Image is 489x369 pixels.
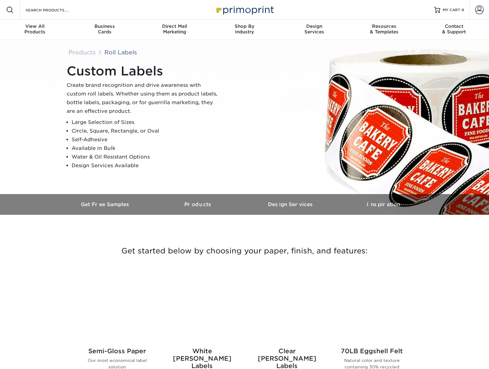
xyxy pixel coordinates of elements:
span: MY CART [443,7,460,13]
h3: Products [152,201,244,207]
span: Direct Mail [140,23,210,29]
img: Clear BOPP Labels Roll Labels [252,272,322,342]
span: Resources [349,23,419,29]
span: 0 [462,8,464,12]
a: Resources& Templates [349,20,419,40]
li: Circle, Square, Rectangle, or Oval [72,127,221,135]
div: & Support [419,23,489,35]
img: White BOPP Labels Roll Labels [167,272,237,342]
a: Roll Labels [104,49,137,56]
div: & Templates [349,23,419,35]
div: Marketing [140,23,210,35]
input: SEARCH PRODUCTS..... [25,6,85,14]
h3: Get started below by choosing your paper, finish, and features: [64,237,425,265]
li: Available in Bulk [72,144,221,153]
span: Shop By [210,23,279,29]
h2: 70LB Eggshell Felt [337,347,407,355]
li: Large Selection of Sizes [72,118,221,127]
a: Direct MailMarketing [140,20,210,40]
h1: Custom Labels [67,64,221,78]
div: Services [279,23,349,35]
a: Get Free Samples [59,194,152,215]
div: Industry [210,23,279,35]
span: Contact [419,23,489,29]
a: Shop ByIndustry [210,20,279,40]
a: Contact& Support [419,20,489,40]
a: Products [69,49,96,56]
p: Create brand recognition and drive awareness with custom roll labels. Whether using them as produ... [67,81,221,116]
h3: Inspiration [337,201,430,207]
a: Products [152,194,244,215]
a: DesignServices [279,20,349,40]
img: Semi-Gloss Paper Roll Labels [82,272,152,342]
h3: Design Services [244,201,337,207]
li: Design Services Available [72,161,221,170]
a: Design Services [244,194,337,215]
img: 70LB Eggshell Felt Roll Labels [337,272,407,342]
a: BusinessCards [70,20,140,40]
li: Water & Oil Resistant Options [72,153,221,161]
div: Cards [70,23,140,35]
img: Primoprint [214,3,275,16]
span: Business [70,23,140,29]
span: Design [279,23,349,29]
h3: Get Free Samples [59,201,152,207]
li: Self-Adhesive [72,135,221,144]
h2: Semi-Gloss Paper [82,347,152,355]
a: Inspiration [337,194,430,215]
